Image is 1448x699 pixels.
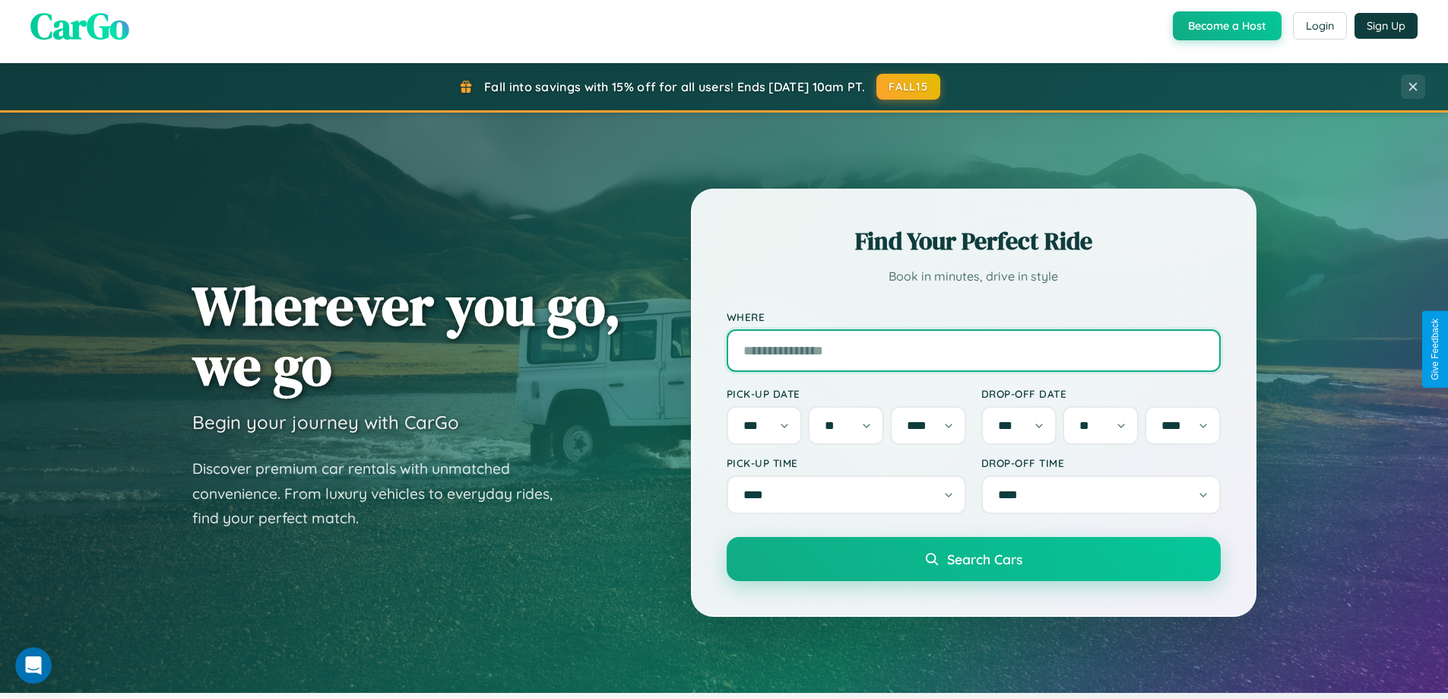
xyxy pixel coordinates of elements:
label: Pick-up Time [727,456,966,469]
p: Book in minutes, drive in style [727,265,1221,288]
iframe: Intercom live chat [15,647,52,684]
h3: Begin your journey with CarGo [192,411,459,434]
h1: Wherever you go, we go [192,275,621,396]
div: Give Feedback [1430,319,1440,380]
p: Discover premium car rentals with unmatched convenience. From luxury vehicles to everyday rides, ... [192,456,572,531]
button: Search Cars [727,537,1221,581]
button: Become a Host [1173,11,1282,40]
button: FALL15 [876,74,940,100]
h2: Find Your Perfect Ride [727,224,1221,258]
label: Where [727,310,1221,323]
label: Pick-up Date [727,387,966,400]
label: Drop-off Time [981,456,1221,469]
span: Search Cars [947,551,1022,567]
span: CarGo [30,1,129,51]
span: Fall into savings with 15% off for all users! Ends [DATE] 10am PT. [484,79,865,94]
button: Login [1293,12,1347,40]
label: Drop-off Date [981,387,1221,400]
button: Sign Up [1355,13,1418,39]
